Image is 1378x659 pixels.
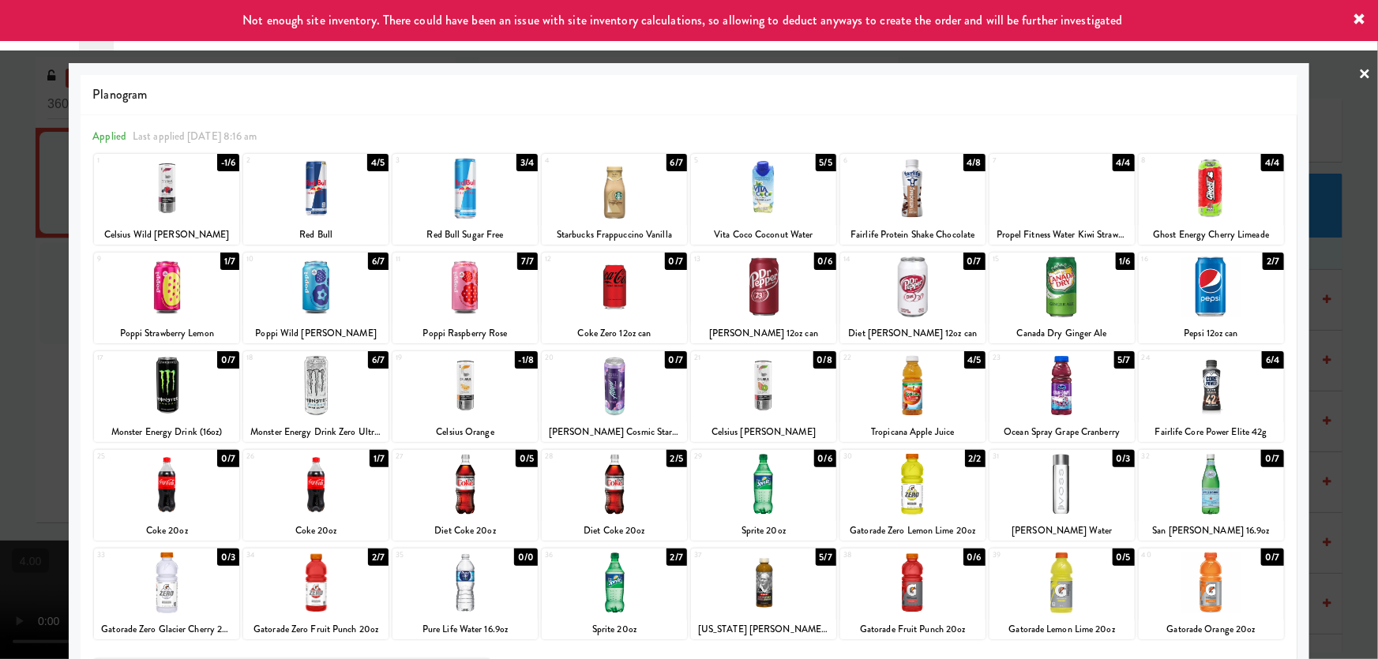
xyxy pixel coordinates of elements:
div: 0/8 [813,351,836,369]
div: Diet [PERSON_NAME] 12oz can [843,324,983,343]
div: 117/7Poppi Raspberry Rose [392,253,538,343]
div: 24 [1142,351,1211,365]
div: Pepsi 12oz can [1141,324,1282,343]
div: 19-1/8Celsius Orange [392,351,538,442]
div: 400/7Gatorade Orange 20oz [1139,549,1284,639]
div: 74/4Propel Fitness Water Kiwi Strawberry 16.9oz [989,154,1135,245]
div: 84/4Ghost Energy Cherry Limeade [1139,154,1284,245]
div: 270/5Diet Coke 20oz [392,450,538,541]
div: 0/3 [1113,450,1135,467]
div: 140/7Diet [PERSON_NAME] 12oz can [840,253,986,343]
div: Sprite 20oz [544,620,685,639]
div: Vita Coco Coconut Water [693,225,834,245]
div: Sprite 20oz [542,620,687,639]
div: 17 [97,351,167,365]
div: -1/8 [515,351,538,369]
div: Canada Dry Ginger Ale [989,324,1135,343]
div: Gatorade Zero Lemon Lime 20oz [840,521,986,541]
div: 0/7 [217,351,239,369]
div: 36 [545,549,614,562]
div: Gatorade Zero Glacier Cherry 20oz [94,620,239,639]
div: 7/7 [517,253,538,270]
div: [PERSON_NAME] Water [989,521,1135,541]
div: 6/4 [1262,351,1283,369]
div: Poppi Strawberry Lemon [96,324,237,343]
div: Poppi Strawberry Lemon [94,324,239,343]
div: Celsius Wild [PERSON_NAME] [96,225,237,245]
div: 31 [993,450,1062,463]
div: 38 [843,549,913,562]
div: 3/4 [516,154,538,171]
div: 8 [1142,154,1211,167]
div: Red Bull [243,225,389,245]
div: Tropicana Apple Juice [840,422,986,442]
div: 120/7Coke Zero 12oz can [542,253,687,343]
div: 91/7Poppi Strawberry Lemon [94,253,239,343]
div: Gatorade Fruit Punch 20oz [840,620,986,639]
div: Monster Energy Drink (16oz) [96,422,237,442]
div: Gatorade Orange 20oz [1139,620,1284,639]
div: 18 [246,351,316,365]
div: 4/4 [1113,154,1135,171]
div: Celsius [PERSON_NAME] [693,422,834,442]
div: Red Bull [246,225,386,245]
div: 151/6Canada Dry Ginger Ale [989,253,1135,343]
div: Diet Coke 20oz [544,521,685,541]
div: [PERSON_NAME] Water [992,521,1132,541]
div: Red Bull Sugar Free [392,225,538,245]
div: 29 [694,450,764,463]
div: Celsius Orange [395,422,535,442]
div: 130/6[PERSON_NAME] 12oz can [691,253,836,343]
div: 1/6 [1116,253,1135,270]
div: Canada Dry Ginger Ale [992,324,1132,343]
div: 210/8Celsius [PERSON_NAME] [691,351,836,442]
div: Coke Zero 12oz can [544,324,685,343]
div: 34 [246,549,316,562]
div: Gatorade Orange 20oz [1141,620,1282,639]
div: Coke 20oz [96,521,237,541]
div: 30 [843,450,913,463]
div: [US_STATE] [PERSON_NAME] Lite [693,620,834,639]
div: [PERSON_NAME] 12oz can [693,324,834,343]
div: 4 [545,154,614,167]
div: 106/7Poppi Wild [PERSON_NAME] [243,253,389,343]
div: Gatorade Zero Fruit Punch 20oz [246,620,386,639]
div: 5/5 [816,154,836,171]
div: 0/5 [516,450,538,467]
div: 375/7[US_STATE] [PERSON_NAME] Lite [691,549,836,639]
div: 224/5Tropicana Apple Juice [840,351,986,442]
div: 39 [993,549,1062,562]
div: 0/7 [963,253,986,270]
div: 0/3 [217,549,239,566]
div: 0/7 [665,351,687,369]
div: Monster Energy Drink Zero Ultra (16oz) [243,422,389,442]
div: 0/6 [814,450,836,467]
div: 261/7Coke 20oz [243,450,389,541]
div: 0/6 [814,253,836,270]
div: 27 [396,450,465,463]
div: 22 [843,351,913,365]
div: Gatorade Lemon Lime 20oz [989,620,1135,639]
div: Ghost Energy Cherry Limeade [1139,225,1284,245]
div: Celsius Wild [PERSON_NAME] [94,225,239,245]
div: 235/7Ocean Spray Grape Cranberry [989,351,1135,442]
div: 25 [97,450,167,463]
div: 0/7 [665,253,687,270]
div: Fairlife Protein Shake Chocolate [843,225,983,245]
div: 3 [396,154,465,167]
div: Pure Life Water 16.9oz [395,620,535,639]
div: 33/4Red Bull Sugar Free [392,154,538,245]
div: 170/7Monster Energy Drink (16oz) [94,351,239,442]
div: Sprite 20oz [691,521,836,541]
div: 2/7 [368,549,389,566]
div: Coke 20oz [94,521,239,541]
div: Poppi Wild [PERSON_NAME] [243,324,389,343]
div: 200/7[PERSON_NAME] Cosmic Star Dust [542,351,687,442]
div: 302/2Gatorade Zero Lemon Lime 20oz [840,450,986,541]
div: Red Bull Sugar Free [395,225,535,245]
div: 282/5Diet Coke 20oz [542,450,687,541]
div: Pure Life Water 16.9oz [392,620,538,639]
div: Fairlife Protein Shake Chocolate [840,225,986,245]
div: 362/7Sprite 20oz [542,549,687,639]
div: Starbucks Frappuccino Vanilla [542,225,687,245]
